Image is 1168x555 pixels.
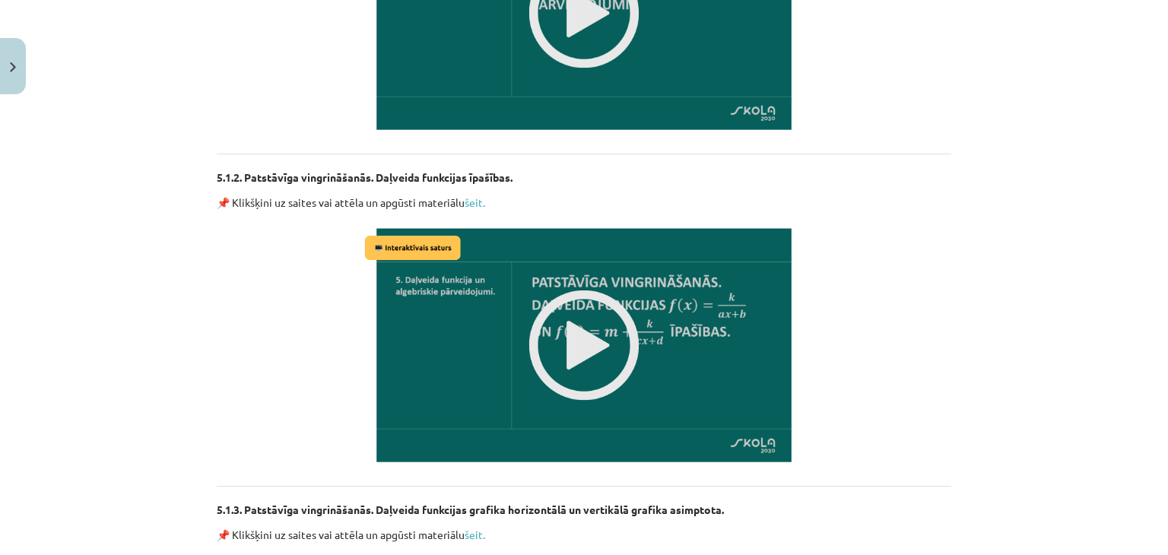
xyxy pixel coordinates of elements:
[10,62,16,72] img: icon-close-lesson-0947bae3869378f0d4975bcd49f059093ad1ed9edebbc8119c70593378902aed.svg
[465,528,485,541] a: šeit.
[217,503,724,516] strong: 5.1.3. Patstāvīga vingrināšanās. Daļveida funkcijas grafika horizontālā un vertikālā grafika asim...
[465,195,485,209] a: šeit.
[217,527,951,543] p: 📌 Klikšķini uz saites vai attēla un apgūsti materiālu
[217,195,951,211] p: 📌 Klikšķini uz saites vai attēla un apgūsti materiālu
[217,170,513,184] strong: 5.1.2. Patstāvīga vingrināšanās. Daļveida funkcijas īpašības.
